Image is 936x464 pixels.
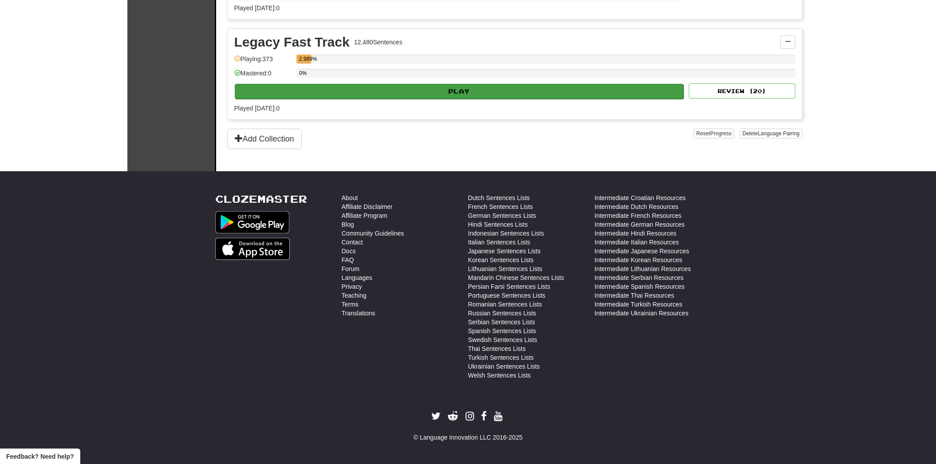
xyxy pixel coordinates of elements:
a: Intermediate Italian Resources [595,238,679,247]
span: Played [DATE]: 0 [234,105,280,112]
div: 12.480 Sentences [354,38,403,47]
a: German Sentences Lists [468,211,536,220]
img: Get it on App Store [215,238,290,260]
a: Teaching [342,291,367,300]
a: Intermediate Hindi Resources [595,229,676,238]
a: Thai Sentences Lists [468,344,526,353]
a: Contact [342,238,363,247]
a: Russian Sentences Lists [468,309,536,318]
div: Playing: 373 [234,55,292,69]
a: Intermediate Croatian Resources [595,193,686,202]
a: Community Guidelines [342,229,404,238]
a: Intermediate Spanish Resources [595,282,685,291]
a: Affiliate Disclaimer [342,202,393,211]
a: Intermediate Ukrainian Resources [595,309,689,318]
a: Swedish Sentences Lists [468,335,537,344]
a: French Sentences Lists [468,202,533,211]
span: Played [DATE]: 0 [234,4,280,12]
div: 2.989% [299,55,311,63]
button: DeleteLanguage Pairing [740,129,802,138]
a: Intermediate German Resources [595,220,685,229]
button: Add Collection [227,129,302,149]
a: Privacy [342,282,362,291]
a: Serbian Sentences Lists [468,318,535,326]
a: Docs [342,247,356,256]
a: Spanish Sentences Lists [468,326,536,335]
button: Review (20) [689,83,795,98]
span: Progress [710,130,731,137]
a: About [342,193,358,202]
a: Hindi Sentences Lists [468,220,528,229]
a: Intermediate Serbian Resources [595,273,684,282]
a: Intermediate Thai Resources [595,291,675,300]
a: Japanese Sentences Lists [468,247,541,256]
a: Terms [342,300,359,309]
button: Play [235,84,684,99]
a: Ukrainian Sentences Lists [468,362,540,371]
span: Language Pairing [758,130,799,137]
a: Blog [342,220,354,229]
a: Intermediate Korean Resources [595,256,683,264]
a: Italian Sentences Lists [468,238,530,247]
div: Legacy Fast Track [234,35,350,49]
a: Intermediate Japanese Resources [595,247,689,256]
a: Intermediate Lithuanian Resources [595,264,691,273]
a: Intermediate French Resources [595,211,682,220]
a: Languages [342,273,372,282]
a: Translations [342,309,375,318]
a: Indonesian Sentences Lists [468,229,544,238]
a: FAQ [342,256,354,264]
div: © Language Innovation LLC 2016-2025 [215,433,721,442]
a: Korean Sentences Lists [468,256,534,264]
a: Affiliate Program [342,211,387,220]
a: Romanian Sentences Lists [468,300,542,309]
a: Intermediate Dutch Resources [595,202,679,211]
a: Welsh Sentences Lists [468,371,531,380]
a: Lithuanian Sentences Lists [468,264,542,273]
a: Portuguese Sentences Lists [468,291,545,300]
div: Mastered: 0 [234,69,292,83]
img: Get it on Google Play [215,211,290,233]
span: Open feedback widget [6,452,74,461]
a: Forum [342,264,359,273]
a: Clozemaster [215,193,307,204]
a: Mandarin Chinese Sentences Lists [468,273,564,282]
a: Persian Farsi Sentences Lists [468,282,550,291]
a: Turkish Sentences Lists [468,353,534,362]
a: Intermediate Turkish Resources [595,300,683,309]
button: ResetProgress [694,129,734,138]
a: Dutch Sentences Lists [468,193,530,202]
